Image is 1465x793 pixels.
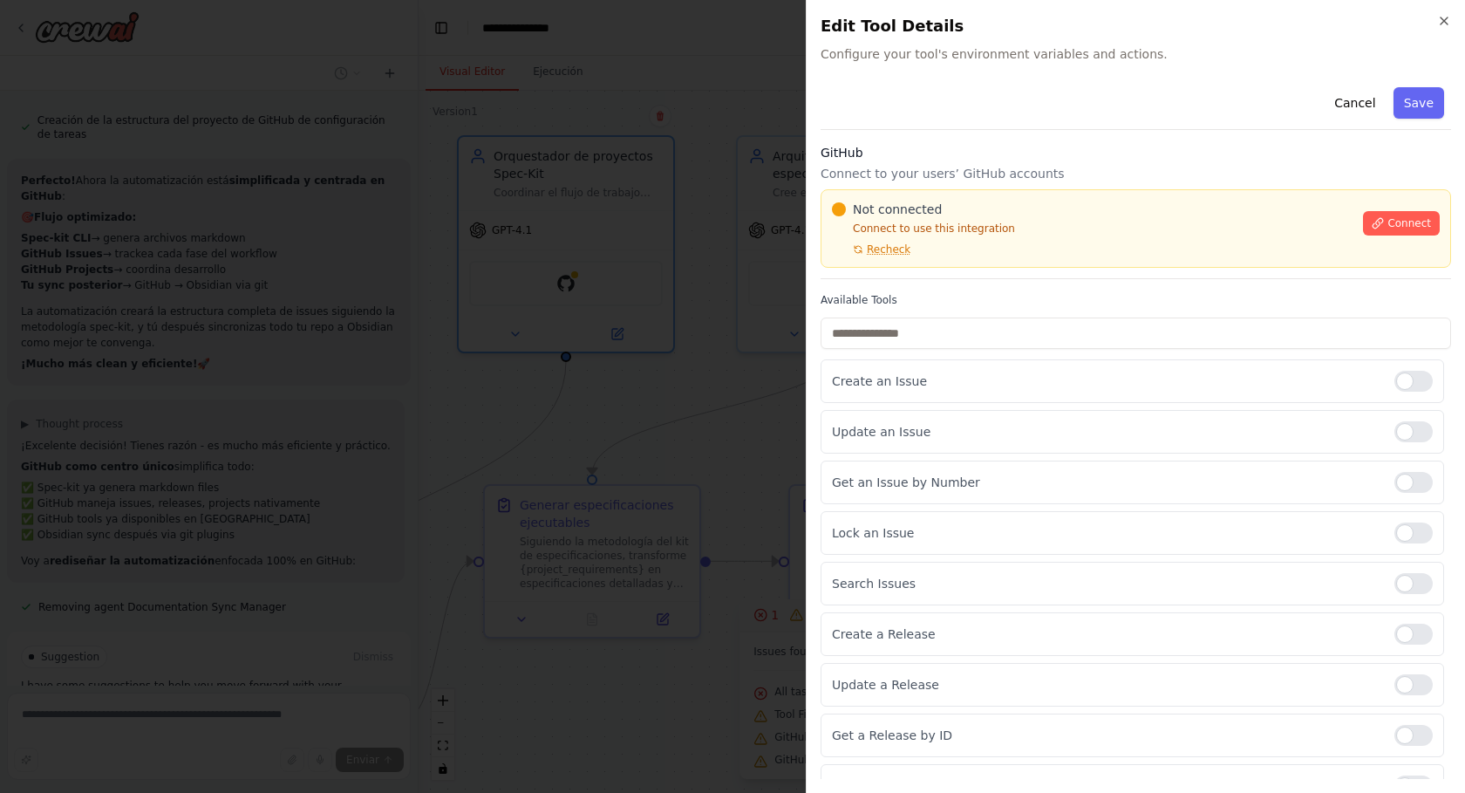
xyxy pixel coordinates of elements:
button: Recheck [832,243,910,256]
span: Configure your tool's environment variables and actions. [821,45,1451,63]
label: Available Tools [821,293,1451,307]
span: Connect [1387,216,1431,230]
p: Connect to use this integration [832,222,1353,236]
p: Search Issues [832,575,1380,592]
p: Update an Issue [832,423,1380,441]
p: Create an Issue [832,373,1380,390]
p: Get an Issue by Number [832,474,1380,491]
span: Not connected [853,201,942,218]
button: Cancel [1324,87,1386,119]
button: Connect [1363,211,1440,236]
span: Recheck [867,243,910,256]
p: Get a Release by ID [832,727,1380,744]
p: Create a Release [832,626,1380,643]
p: Lock an Issue [832,524,1380,542]
button: Save [1393,87,1444,119]
h3: GitHub [821,144,1451,161]
p: Update a Release [832,676,1380,694]
h2: Edit Tool Details [821,14,1451,38]
p: Connect to your users’ GitHub accounts [821,165,1451,182]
